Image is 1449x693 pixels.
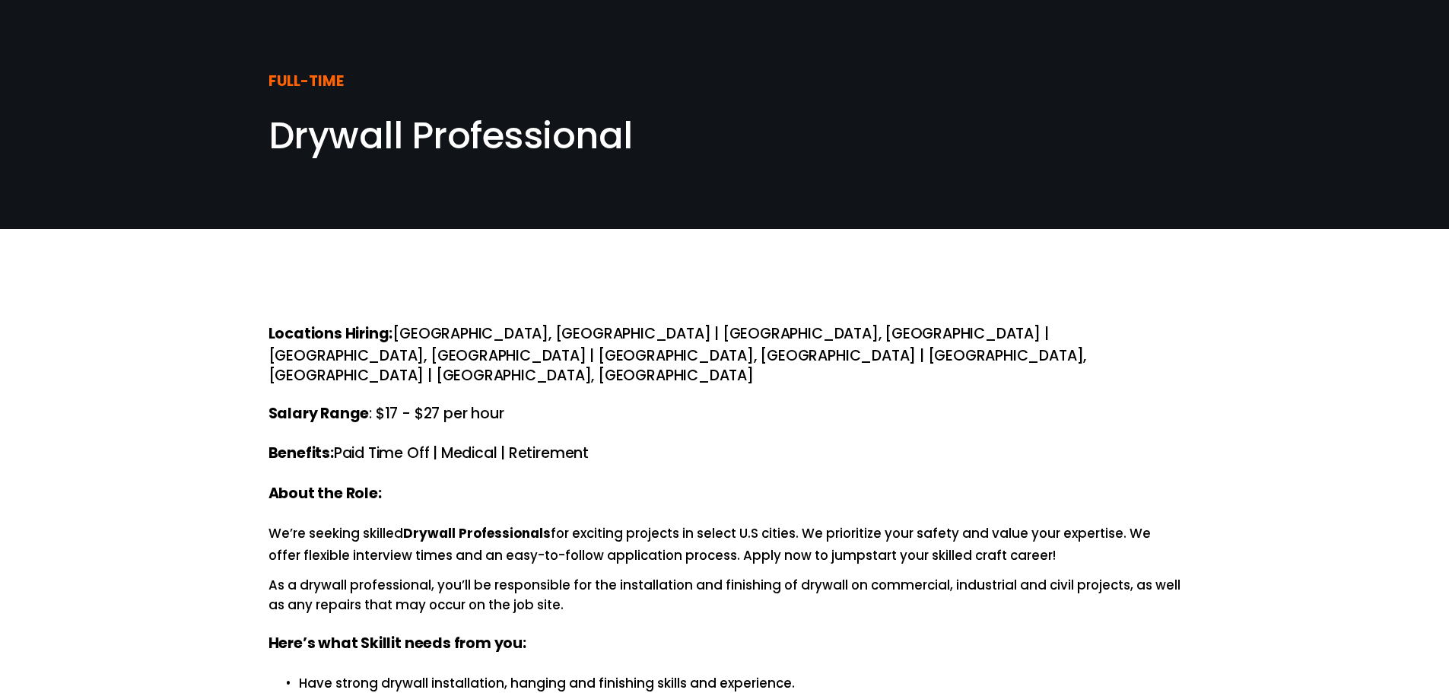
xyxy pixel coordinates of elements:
p: We’re seeking skilled for exciting projects in select U.S cities. We prioritize your safety and v... [269,523,1181,566]
strong: Salary Range [269,402,370,428]
strong: Here’s what Skillit needs from you: [269,632,526,657]
h4: : $17 - $27 per hour [269,404,1181,425]
h4: Paid Time Off | Medical | Retirement [269,443,1181,465]
p: As a drywall professional, you’ll be responsible for the installation and finishing of drywall on... [269,575,1181,616]
h4: [GEOGRAPHIC_DATA], [GEOGRAPHIC_DATA] | [GEOGRAPHIC_DATA], [GEOGRAPHIC_DATA] | [GEOGRAPHIC_DATA], ... [269,324,1181,386]
strong: Drywall Professionals [403,523,551,545]
strong: FULL-TIME [269,70,344,95]
strong: Locations Hiring: [269,323,393,348]
span: Drywall Professional [269,110,633,161]
strong: About the Role: [269,482,382,507]
strong: Benefits: [269,442,334,467]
